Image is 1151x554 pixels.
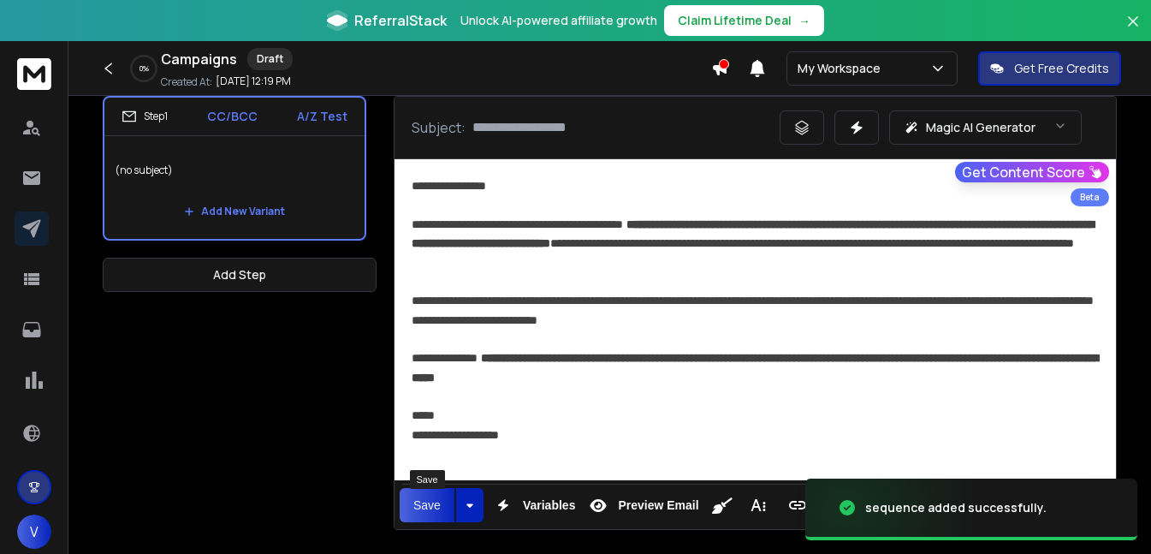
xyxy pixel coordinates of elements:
[161,49,237,69] h1: Campaigns
[1122,10,1144,51] button: Close banner
[17,515,51,549] button: V
[354,10,447,31] span: ReferralStack
[798,60,887,77] p: My Workspace
[460,12,657,29] p: Unlock AI-powered affiliate growth
[400,488,454,522] button: Save
[410,470,445,489] div: Save
[412,117,466,138] p: Subject:
[1014,60,1109,77] p: Get Free Credits
[170,194,299,229] button: Add New Variant
[798,12,810,29] span: →
[247,48,293,70] div: Draft
[103,96,366,241] li: Step1CC/BCCA/Z Test(no subject)Add New Variant
[582,488,702,522] button: Preview Email
[207,108,258,125] p: CC/BCC
[519,498,579,513] span: Variables
[978,51,1121,86] button: Get Free Credits
[216,74,291,88] p: [DATE] 12:19 PM
[139,63,149,74] p: 0 %
[889,110,1082,145] button: Magic AI Generator
[706,488,739,522] button: Clean HTML
[742,488,774,522] button: More Text
[781,488,814,522] button: Insert Link (Ctrl+K)
[1071,188,1109,206] div: Beta
[297,108,347,125] p: A/Z Test
[955,162,1109,182] button: Get Content Score
[161,75,212,89] p: Created At:
[865,499,1047,516] div: sequence added successfully.
[664,5,824,36] button: Claim Lifetime Deal→
[487,488,579,522] button: Variables
[614,498,702,513] span: Preview Email
[115,146,354,194] p: (no subject)
[926,119,1035,136] p: Magic AI Generator
[103,258,377,292] button: Add Step
[122,109,168,124] div: Step 1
